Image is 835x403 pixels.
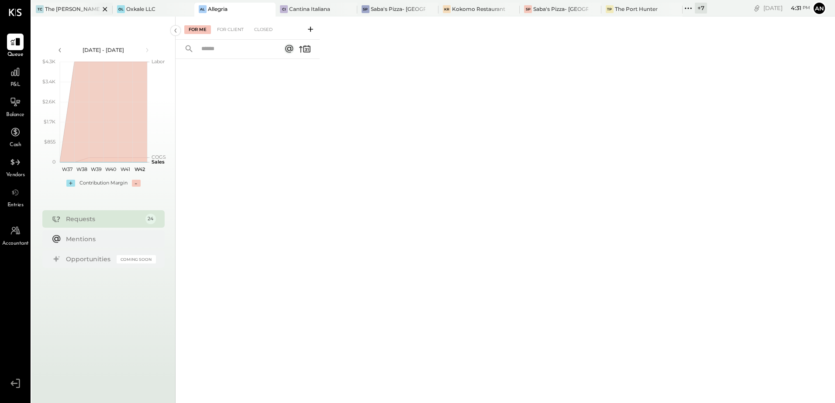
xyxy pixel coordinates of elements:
[213,25,248,34] div: For Client
[44,119,55,125] text: $1.7K
[443,5,451,13] div: KR
[763,4,810,12] div: [DATE]
[7,51,24,59] span: Queue
[362,5,369,13] div: SP
[42,99,55,105] text: $2.6K
[6,171,25,179] span: Vendors
[135,166,145,172] text: W42
[42,58,55,65] text: $4.3K
[524,5,532,13] div: SP
[121,166,130,172] text: W41
[0,34,30,59] a: Queue
[184,25,211,34] div: For Me
[42,79,55,85] text: $3.4K
[0,184,30,209] a: Entries
[10,81,21,89] span: P&L
[812,1,826,15] button: An
[90,166,101,172] text: W39
[0,124,30,149] a: Cash
[752,3,761,13] div: copy link
[45,5,100,13] div: The [PERSON_NAME]
[289,5,330,13] div: Cantina Italiana
[117,5,125,13] div: OL
[695,3,707,14] div: + 7
[452,5,505,13] div: Kokomo Restaurant
[199,5,207,13] div: Al
[36,5,44,13] div: TC
[152,159,165,165] text: Sales
[152,154,166,160] text: COGS
[66,46,141,54] div: [DATE] - [DATE]
[6,111,24,119] span: Balance
[145,214,156,224] div: 24
[0,154,30,179] a: Vendors
[10,141,21,149] span: Cash
[62,166,72,172] text: W37
[7,201,24,209] span: Entries
[280,5,288,13] div: CI
[66,255,112,263] div: Opportunities
[66,180,75,187] div: +
[0,64,30,89] a: P&L
[250,25,277,34] div: Closed
[208,5,228,13] div: Allegria
[0,222,30,248] a: Accountant
[533,5,588,13] div: Saba's Pizza- [GEOGRAPHIC_DATA]
[0,94,30,119] a: Balance
[615,5,658,13] div: The Port Hunter
[76,166,87,172] text: W38
[66,235,152,243] div: Mentions
[117,255,156,263] div: Coming Soon
[79,180,128,187] div: Contribution Margin
[126,5,155,13] div: Oxkale LLC
[52,159,55,165] text: 0
[132,180,141,187] div: -
[66,215,141,223] div: Requests
[152,58,165,65] text: Labor
[44,139,55,145] text: $855
[2,240,29,248] span: Accountant
[371,5,425,13] div: Saba's Pizza- [GEOGRAPHIC_DATA]
[105,166,116,172] text: W40
[606,5,614,13] div: TP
